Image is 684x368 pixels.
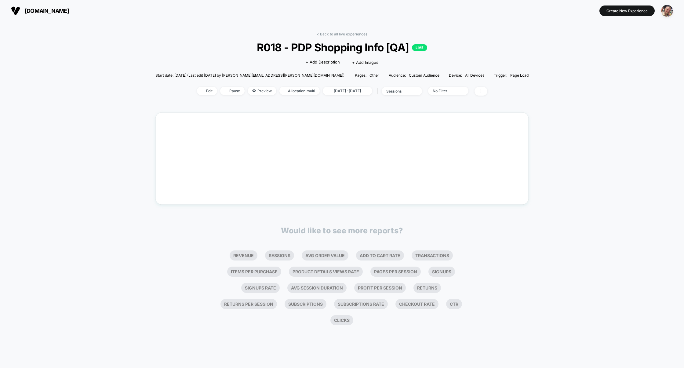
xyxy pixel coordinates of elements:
[413,283,441,293] li: Returns
[409,73,439,78] span: Custom Audience
[369,73,379,78] span: other
[289,267,363,277] li: Product Details Views Rate
[25,8,69,14] span: [DOMAIN_NAME]
[375,87,382,96] span: |
[9,6,71,16] button: [DOMAIN_NAME]
[444,73,489,78] span: Device:
[389,73,439,78] div: Audience:
[285,299,326,309] li: Subscriptions
[428,267,455,277] li: Signups
[265,250,294,261] li: Sessions
[599,5,655,16] button: Create New Experience
[155,73,344,78] span: Start date: [DATE] (Last edit [DATE] by [PERSON_NAME][EMAIL_ADDRESS][PERSON_NAME][DOMAIN_NAME])
[11,6,20,15] img: Visually logo
[317,32,367,36] a: < Back to all live experiences
[433,89,457,93] div: No Filter
[279,87,320,95] span: Allocation: multi
[355,73,379,78] div: Pages:
[510,73,529,78] span: Page Load
[230,250,257,261] li: Revenue
[227,267,281,277] li: Items Per Purchase
[386,89,411,93] div: sessions
[287,283,347,293] li: Avg Session Duration
[352,60,378,65] span: + Add Images
[395,299,438,309] li: Checkout Rate
[356,250,404,261] li: Add To Cart Rate
[446,299,462,309] li: Ctr
[302,250,348,261] li: Avg Order Value
[306,59,340,65] span: + Add Description
[659,5,675,17] button: ppic
[330,315,353,325] li: Clicks
[197,87,217,95] span: Edit
[334,299,388,309] li: Subscriptions Rate
[661,5,673,17] img: ppic
[323,87,372,95] span: [DATE] - [DATE]
[494,73,529,78] div: Trigger:
[220,87,245,95] span: Pause
[465,73,484,78] span: all devices
[354,283,406,293] li: Profit Per Session
[412,250,453,261] li: Transactions
[370,267,421,277] li: Pages Per Session
[281,226,403,235] p: Would like to see more reports?
[241,283,280,293] li: Signups Rate
[412,44,427,51] p: LIVE
[174,41,510,54] span: R018 - PDP Shopping Info [QA]
[248,87,276,95] span: Preview
[220,299,277,309] li: Returns Per Session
